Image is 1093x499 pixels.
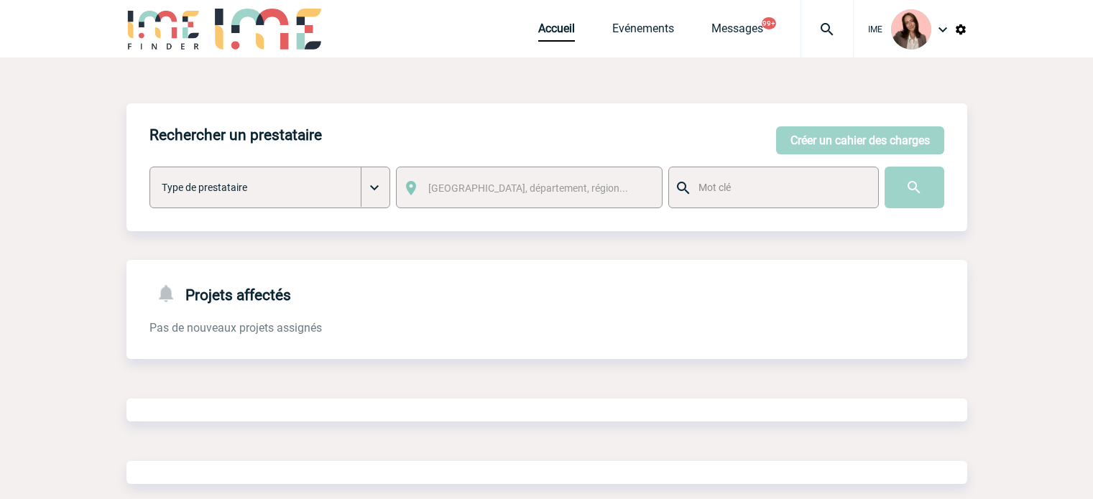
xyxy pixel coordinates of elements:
[149,321,322,335] span: Pas de nouveaux projets assignés
[538,22,575,42] a: Accueil
[155,283,185,304] img: notifications-24-px-g.png
[612,22,674,42] a: Evénements
[126,9,201,50] img: IME-Finder
[149,283,291,304] h4: Projets affectés
[711,22,763,42] a: Messages
[868,24,882,34] span: IME
[762,17,776,29] button: 99+
[891,9,931,50] img: 94396-3.png
[695,178,865,197] input: Mot clé
[428,182,628,194] span: [GEOGRAPHIC_DATA], département, région...
[885,167,944,208] input: Submit
[149,126,322,144] h4: Rechercher un prestataire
